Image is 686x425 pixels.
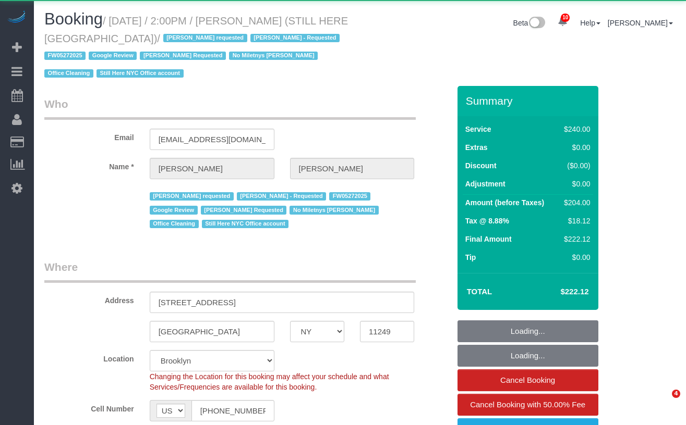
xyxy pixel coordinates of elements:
a: [PERSON_NAME] [608,19,673,27]
div: $0.00 [560,252,590,262]
h4: $222.12 [529,287,588,296]
span: Google Review [89,52,137,60]
span: [PERSON_NAME] Requested [201,206,287,214]
label: Adjustment [465,179,506,189]
span: Office Cleaning [150,220,199,228]
div: $204.00 [560,197,590,208]
input: Cell Number [191,400,274,421]
label: Address [37,292,142,306]
a: Help [580,19,600,27]
iframe: Intercom live chat [651,390,676,415]
div: $222.12 [560,234,590,244]
span: Still Here NYC Office account [202,220,289,228]
div: $240.00 [560,124,590,134]
span: Booking [44,10,103,28]
a: 10 [552,10,573,33]
legend: Where [44,259,416,283]
input: Email [150,129,274,150]
div: $18.12 [560,216,590,226]
span: No Miletnys [PERSON_NAME] [290,206,378,214]
a: Cancel Booking [458,369,598,391]
label: Tax @ 8.88% [465,216,509,226]
span: FW05272025 [44,52,86,60]
input: Zip Code [360,321,414,342]
label: Discount [465,160,497,171]
span: Cancel Booking with 50.00% Fee [470,400,585,409]
label: Cell Number [37,400,142,414]
label: Name * [37,158,142,172]
label: Service [465,124,491,134]
div: $0.00 [560,142,590,153]
div: $0.00 [560,179,590,189]
img: New interface [528,17,545,30]
span: 10 [561,14,570,22]
label: Location [37,350,142,364]
span: FW05272025 [329,192,370,201]
span: [PERSON_NAME] requested [150,192,234,201]
input: First Name [150,158,274,179]
input: Last Name [290,158,415,179]
span: Office Cleaning [44,69,93,78]
label: Extras [465,142,488,153]
span: No Miletnys [PERSON_NAME] [229,52,318,60]
label: Email [37,129,142,143]
span: [PERSON_NAME] - Requested [237,192,326,201]
span: Changing the Location for this booking may affect your schedule and what Services/Frequencies are... [150,372,389,391]
a: Cancel Booking with 50.00% Fee [458,394,598,416]
span: 4 [672,390,680,398]
div: ($0.00) [560,160,590,171]
small: / [DATE] / 2:00PM / [PERSON_NAME] (STILL HERE [GEOGRAPHIC_DATA]) [44,15,348,80]
span: Google Review [150,206,198,214]
span: [PERSON_NAME] - Requested [250,34,340,42]
strong: Total [467,287,492,296]
span: / [44,33,343,80]
label: Tip [465,252,476,262]
h3: Summary [466,95,593,107]
input: City [150,321,274,342]
span: [PERSON_NAME] Requested [140,52,226,60]
label: Final Amount [465,234,512,244]
span: Still Here NYC Office account [97,69,184,78]
span: [PERSON_NAME] requested [163,34,247,42]
img: Automaid Logo [6,10,27,25]
label: Amount (before Taxes) [465,197,544,208]
a: Beta [513,19,546,27]
legend: Who [44,96,416,120]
